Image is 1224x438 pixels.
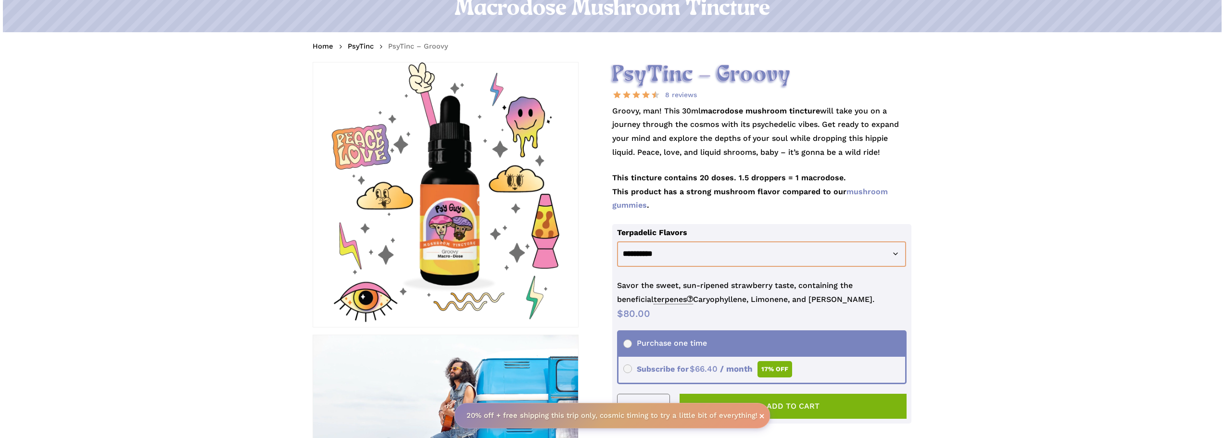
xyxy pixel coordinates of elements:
span: terpenes [654,295,693,304]
span: / month [720,364,753,374]
p: Groovy, man! This 30ml will take you on a journey through the cosmos with its psychedelic vibes. ... [612,104,912,171]
strong: This tincture contains 20 doses. 1.5 droppers = 1 macrodose. [612,173,846,182]
p: Savor the sweet, sun-ripened strawberry taste, containing the beneficial Caryophyllene, Limonene,... [617,279,907,307]
span: × [759,411,765,420]
input: Product quantity [634,394,652,418]
button: Add to cart [680,394,907,419]
span: PsyTinc – Groovy [388,42,448,50]
strong: This product has a strong mushroom flavor compared to our . [612,187,888,210]
h2: PsyTinc – Groovy [612,62,912,88]
bdi: 80.00 [617,308,650,319]
a: PsyTinc [348,41,374,51]
span: $ [617,308,623,319]
label: Terpadelic Flavors [617,228,687,237]
span: 66.40 [690,364,718,374]
a: Home [313,41,333,51]
strong: macrodose mushroom tincture [701,106,820,115]
span: $ [690,364,695,374]
span: Subscribe for [623,364,793,374]
span: Purchase one time [623,338,707,348]
strong: 20% off + free shipping this trip only, cosmic timing to try a little bit of everything! [467,411,757,420]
